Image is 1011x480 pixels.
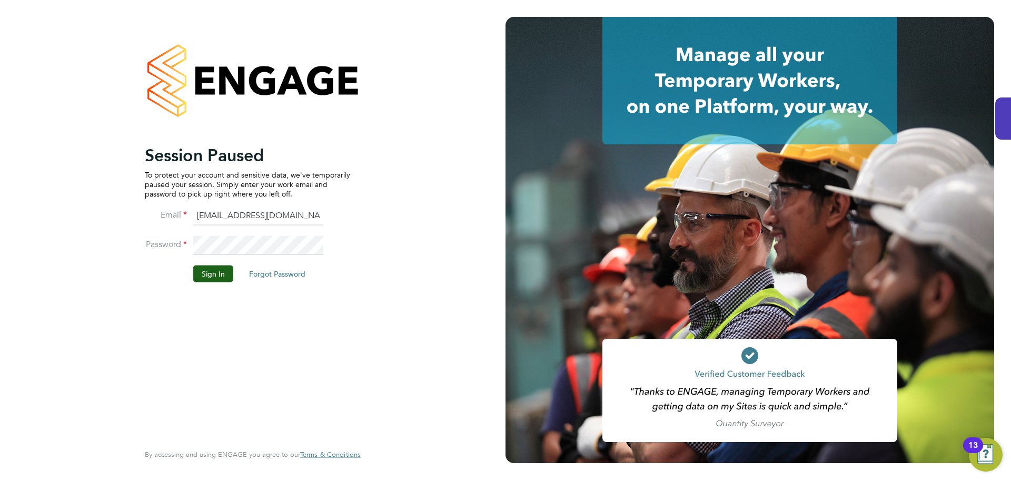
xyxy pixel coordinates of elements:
button: Sign In [193,265,233,282]
input: Enter your work email... [193,207,323,226]
a: Terms & Conditions [300,450,361,459]
span: By accessing and using ENGAGE you agree to our [145,450,361,459]
div: 13 [968,445,978,459]
button: Open Resource Center, 13 new notifications [969,438,1003,472]
h2: Session Paused [145,144,350,165]
label: Email [145,209,187,220]
button: Forgot Password [241,265,314,282]
p: To protect your account and sensitive data, we've temporarily paused your session. Simply enter y... [145,170,350,199]
label: Password [145,239,187,250]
